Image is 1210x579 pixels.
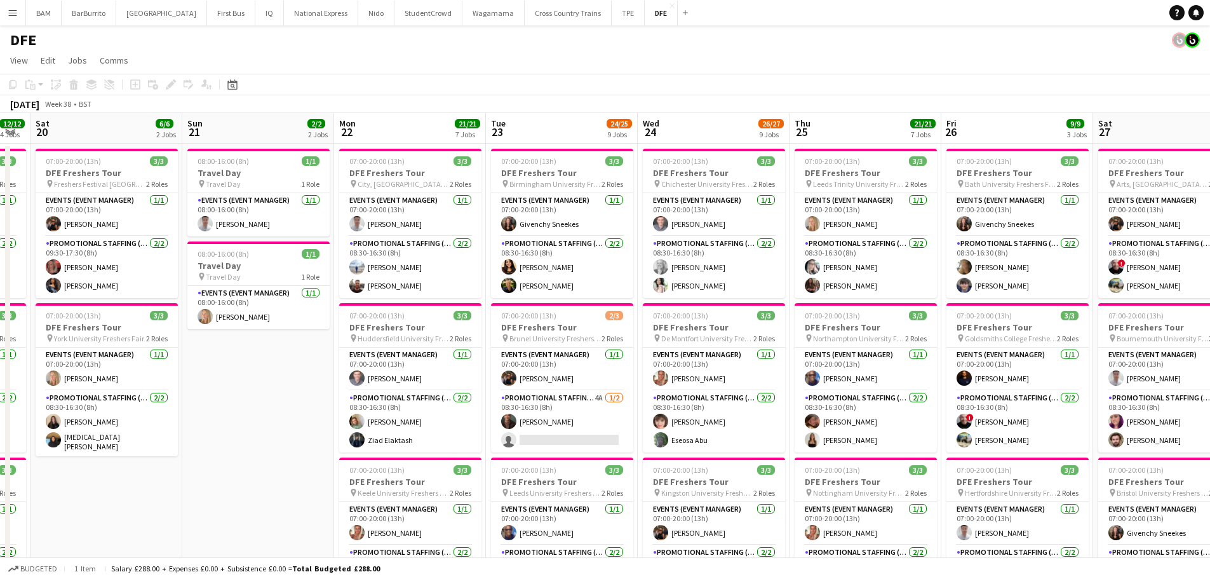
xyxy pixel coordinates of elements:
[198,156,249,166] span: 08:00-16:00 (8h)
[156,130,176,139] div: 2 Jobs
[36,391,178,456] app-card-role: Promotional Staffing (Brand Ambassadors)2/208:30-16:30 (8h)[PERSON_NAME][MEDICAL_DATA][PERSON_NAME]
[116,1,207,25] button: [GEOGRAPHIC_DATA]
[643,167,785,179] h3: DFE Freshers Tour
[509,334,602,343] span: Brunel University Freshers Fair
[509,179,602,189] span: Birmingham University Freshers Fair
[489,125,506,139] span: 23
[758,119,784,128] span: 26/27
[661,179,753,189] span: Chichester University Freshers Fair
[36,322,178,333] h3: DFE Freshers Tour
[1108,465,1164,475] span: 07:00-20:00 (13h)
[349,311,405,320] span: 07:00-20:00 (13h)
[1067,130,1087,139] div: 3 Jobs
[455,130,480,139] div: 7 Jobs
[965,179,1057,189] span: Bath University Freshers Fair
[36,303,178,456] app-job-card: 07:00-20:00 (13h)3/3DFE Freshers Tour York University Freshers Fair2 RolesEvents (Event Manager)1...
[795,167,937,179] h3: DFE Freshers Tour
[965,334,1057,343] span: Goldsmiths College Freshers Fair
[957,465,1012,475] span: 07:00-20:00 (13h)
[757,465,775,475] span: 3/3
[339,391,481,453] app-card-role: Promotional Staffing (Brand Ambassadors)2/208:30-16:30 (8h)[PERSON_NAME]Ziad Elaktash
[793,125,810,139] span: 25
[1117,179,1209,189] span: Arts, [GEOGRAPHIC_DATA] Freshers Fair
[641,125,659,139] span: 24
[944,125,957,139] span: 26
[46,156,101,166] span: 07:00-20:00 (13h)
[156,119,173,128] span: 6/6
[36,149,178,298] div: 07:00-20:00 (13h)3/3DFE Freshers Tour Freshers Festival [GEOGRAPHIC_DATA]2 RolesEvents (Event Man...
[302,249,319,259] span: 1/1
[454,465,471,475] span: 3/3
[605,311,623,320] span: 2/3
[946,348,1089,391] app-card-role: Events (Event Manager)1/107:00-20:00 (13h)[PERSON_NAME]
[607,130,631,139] div: 9 Jobs
[757,156,775,166] span: 3/3
[187,118,203,129] span: Sun
[206,272,241,282] span: Travel Day
[62,1,116,25] button: BarBurrito
[10,98,39,111] div: [DATE]
[1108,156,1164,166] span: 07:00-20:00 (13h)
[454,311,471,320] span: 3/3
[909,156,927,166] span: 3/3
[1098,118,1112,129] span: Sat
[805,311,860,320] span: 07:00-20:00 (13h)
[946,193,1089,236] app-card-role: Events (Event Manager)1/107:00-20:00 (13h)Givenchy Sneekes
[146,179,168,189] span: 2 Roles
[643,502,785,545] app-card-role: Events (Event Manager)1/107:00-20:00 (13h)[PERSON_NAME]
[339,193,481,236] app-card-role: Events (Event Manager)1/107:00-20:00 (13h)[PERSON_NAME]
[491,193,633,236] app-card-role: Events (Event Manager)1/107:00-20:00 (13h)Givenchy Sneekes
[643,303,785,453] app-job-card: 07:00-20:00 (13h)3/3DFE Freshers Tour De Montfort University Freshers Fair2 RolesEvents (Event Ma...
[605,465,623,475] span: 3/3
[643,149,785,298] app-job-card: 07:00-20:00 (13h)3/3DFE Freshers Tour Chichester University Freshers Fair2 RolesEvents (Event Man...
[187,242,330,329] app-job-card: 08:00-16:00 (8h)1/1Travel Day Travel Day1 RoleEvents (Event Manager)1/108:00-16:00 (8h)[PERSON_NAME]
[36,193,178,236] app-card-role: Events (Event Manager)1/107:00-20:00 (13h)[PERSON_NAME]
[661,334,753,343] span: De Montfort University Freshers Fair
[339,167,481,179] h3: DFE Freshers Tour
[643,236,785,298] app-card-role: Promotional Staffing (Brand Ambassadors)2/208:30-16:30 (8h)[PERSON_NAME][PERSON_NAME]
[36,52,60,69] a: Edit
[946,149,1089,298] app-job-card: 07:00-20:00 (13h)3/3DFE Freshers Tour Bath University Freshers Fair2 RolesEvents (Event Manager)1...
[339,322,481,333] h3: DFE Freshers Tour
[462,1,525,25] button: Wagamama
[957,156,1012,166] span: 07:00-20:00 (13h)
[146,334,168,343] span: 2 Roles
[491,502,633,545] app-card-role: Events (Event Manager)1/107:00-20:00 (13h)[PERSON_NAME]
[491,476,633,487] h3: DFE Freshers Tour
[491,348,633,391] app-card-role: Events (Event Manager)1/107:00-20:00 (13h)[PERSON_NAME]
[339,348,481,391] app-card-role: Events (Event Manager)1/107:00-20:00 (13h)[PERSON_NAME]
[946,236,1089,298] app-card-role: Promotional Staffing (Brand Ambassadors)2/208:30-16:30 (8h)[PERSON_NAME][PERSON_NAME]
[909,465,927,475] span: 3/3
[602,179,623,189] span: 2 Roles
[653,311,708,320] span: 07:00-20:00 (13h)
[643,391,785,453] app-card-role: Promotional Staffing (Brand Ambassadors)2/208:30-16:30 (8h)[PERSON_NAME]Eseosa Abu
[909,311,927,320] span: 3/3
[905,334,927,343] span: 2 Roles
[491,391,633,453] app-card-role: Promotional Staffing (Brand Ambassadors)4A1/208:30-16:30 (8h)[PERSON_NAME]
[946,167,1089,179] h3: DFE Freshers Tour
[187,149,330,236] div: 08:00-16:00 (8h)1/1Travel Day Travel Day1 RoleEvents (Event Manager)1/108:00-16:00 (8h)[PERSON_NAME]
[95,52,133,69] a: Comms
[910,119,936,128] span: 21/21
[339,502,481,545] app-card-role: Events (Event Manager)1/107:00-20:00 (13h)[PERSON_NAME]
[643,118,659,129] span: Wed
[491,149,633,298] div: 07:00-20:00 (13h)3/3DFE Freshers Tour Birmingham University Freshers Fair2 RolesEvents (Event Man...
[198,249,249,259] span: 08:00-16:00 (8h)
[501,311,556,320] span: 07:00-20:00 (13h)
[339,149,481,298] app-job-card: 07:00-20:00 (13h)3/3DFE Freshers Tour City, [GEOGRAPHIC_DATA] Freshers Fair2 RolesEvents (Event M...
[525,1,612,25] button: Cross Country Trains
[946,476,1089,487] h3: DFE Freshers Tour
[795,476,937,487] h3: DFE Freshers Tour
[795,303,937,453] app-job-card: 07:00-20:00 (13h)3/3DFE Freshers Tour Northampton University Freshers Fair2 RolesEvents (Event Ma...
[757,311,775,320] span: 3/3
[36,236,178,298] app-card-role: Promotional Staffing (Brand Ambassadors)2/209:30-17:30 (8h)[PERSON_NAME][PERSON_NAME]
[911,130,935,139] div: 7 Jobs
[337,125,356,139] span: 22
[805,156,860,166] span: 07:00-20:00 (13h)
[643,322,785,333] h3: DFE Freshers Tour
[1061,311,1079,320] span: 3/3
[501,156,556,166] span: 07:00-20:00 (13h)
[1061,156,1079,166] span: 3/3
[394,1,462,25] button: StudentCrowd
